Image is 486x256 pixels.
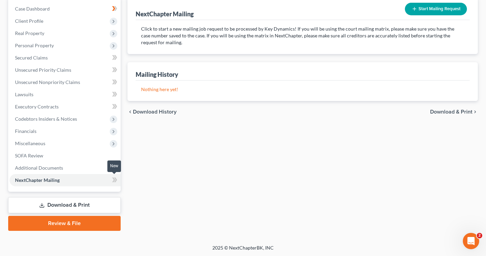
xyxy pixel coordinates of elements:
a: SOFA Review [10,150,121,162]
a: Secured Claims [10,52,121,64]
a: Unsecured Priority Claims [10,64,121,76]
span: Unsecured Nonpriority Claims [15,79,80,85]
span: Additional Documents [15,165,63,171]
span: Lawsuits [15,91,33,97]
span: Codebtors Insiders & Notices [15,116,77,122]
button: Download & Print chevron_right [430,109,478,115]
span: Financials [15,128,36,134]
span: Personal Property [15,42,54,48]
span: SOFA Review [15,153,43,158]
a: NextChapter Mailing [10,174,121,186]
a: Lawsuits [10,88,121,101]
div: Mailing History [136,70,178,79]
span: Executory Contracts [15,104,59,109]
p: Click to start a new mailing job request to be processed by Key Dynamics! If you will be using th... [141,25,465,46]
span: NextChapter Mailing [15,177,60,183]
button: Start Mailing Request [405,3,467,15]
a: Review & File [8,216,121,231]
span: Miscellaneous [15,140,45,146]
button: chevron_left Download History [127,109,177,115]
span: Secured Claims [15,55,48,61]
span: 2 [477,233,482,238]
span: Download & Print [430,109,472,115]
div: NextChapter Mailing [136,10,194,18]
span: Case Dashboard [15,6,50,12]
a: Case Dashboard [10,3,121,15]
span: Client Profile [15,18,43,24]
span: Download History [133,109,177,115]
a: Unsecured Nonpriority Claims [10,76,121,88]
span: Real Property [15,30,44,36]
a: Executory Contracts [10,101,121,113]
a: Download & Print [8,197,121,213]
span: Unsecured Priority Claims [15,67,71,73]
i: chevron_left [127,109,133,115]
p: Nothing here yet! [141,86,465,93]
iframe: Intercom live chat [463,233,479,249]
div: New [107,160,121,172]
i: chevron_right [472,109,478,115]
